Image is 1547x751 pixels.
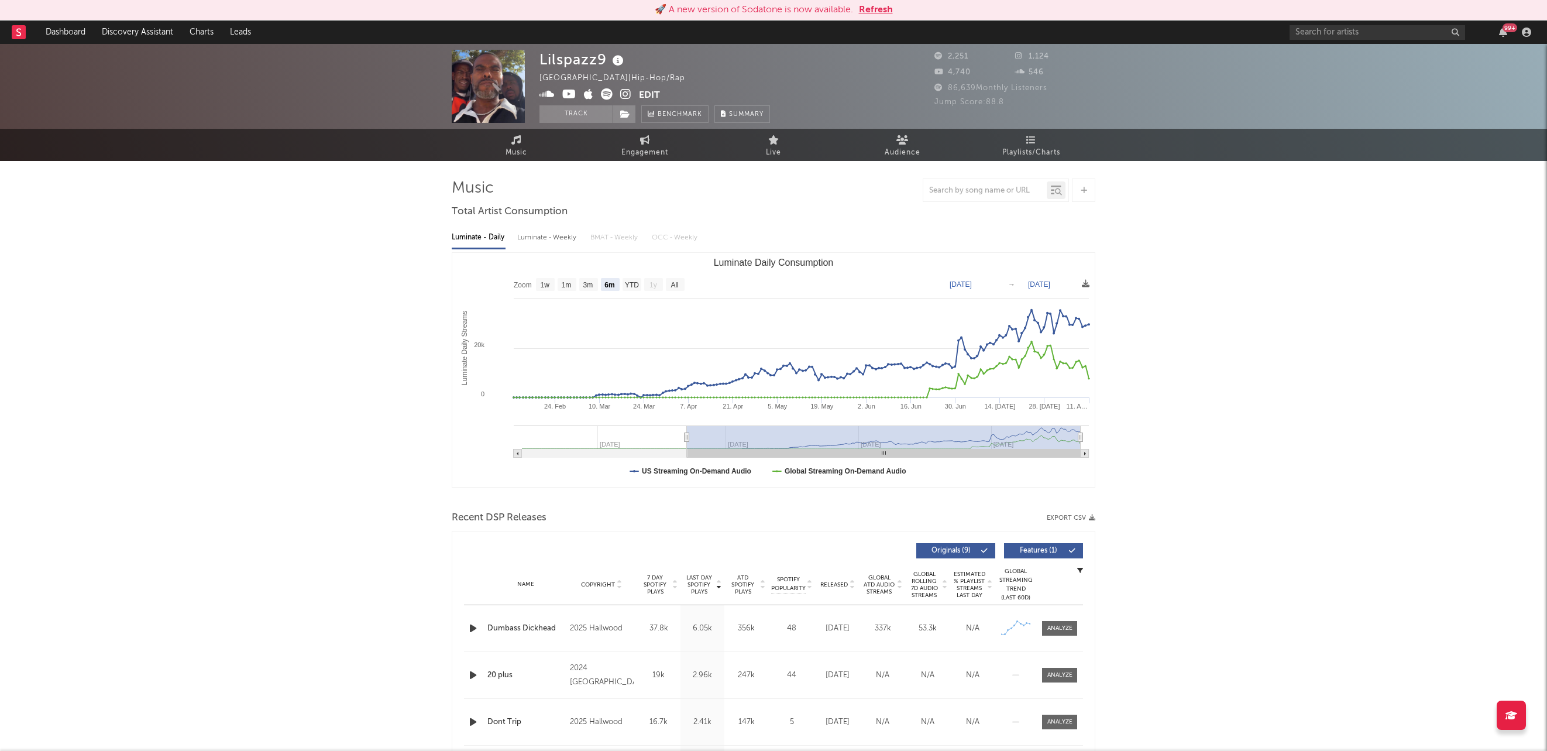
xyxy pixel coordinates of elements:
[766,146,781,160] span: Live
[1004,543,1083,558] button: Features(1)
[625,281,639,289] text: YTD
[460,311,469,385] text: Luminate Daily Streams
[621,146,668,160] span: Engagement
[452,129,580,161] a: Music
[953,716,992,728] div: N/A
[820,581,848,588] span: Released
[771,670,812,681] div: 44
[658,108,702,122] span: Benchmark
[481,390,484,397] text: 0
[570,622,634,636] div: 2025 Hallwood
[908,623,947,635] div: 53.3k
[934,53,968,60] span: 2,251
[37,20,94,44] a: Dashboard
[1015,53,1049,60] span: 1,124
[863,623,902,635] div: 337k
[683,716,721,728] div: 2.41k
[953,571,985,599] span: Estimated % Playlist Streams Last Day
[908,716,947,728] div: N/A
[916,543,995,558] button: Originals(9)
[727,670,765,681] div: 247k
[633,403,655,410] text: 24. Mar
[1028,280,1050,289] text: [DATE]
[514,281,532,289] text: Zoom
[727,574,758,595] span: ATD Spotify Plays
[487,580,564,589] div: Name
[859,3,893,17] button: Refresh
[487,623,564,635] a: Dumbass Dickhead
[953,670,992,681] div: N/A
[562,281,572,289] text: 1m
[727,623,765,635] div: 356k
[539,71,699,85] div: [GEOGRAPHIC_DATA] | Hip-Hop/Rap
[923,186,1047,196] input: Search by song name or URL
[222,20,259,44] a: Leads
[771,623,812,635] div: 48
[727,716,765,728] div: 147k
[967,129,1095,161] a: Playlists/Charts
[641,105,709,123] a: Benchmark
[452,253,1095,487] svg: Luminate Daily Consumption
[998,567,1033,602] div: Global Streaming Trend (Last 60D)
[785,467,906,475] text: Global Streaming On-Demand Audio
[950,280,972,289] text: [DATE]
[1012,547,1065,554] span: Features ( 1 )
[714,105,770,123] button: Summary
[709,129,838,161] a: Live
[680,403,697,410] text: 7. Apr
[487,716,564,728] a: Dont Trip
[858,403,875,410] text: 2. Jun
[570,661,634,690] div: 2024 [GEOGRAPHIC_DATA]
[683,574,714,595] span: Last Day Spotify Plays
[924,547,978,554] span: Originals ( 9 )
[1290,25,1465,40] input: Search for artists
[934,68,971,76] span: 4,740
[671,281,678,289] text: All
[487,670,564,681] a: 20 plus
[539,50,627,69] div: Lilspazz9
[771,575,806,593] span: Spotify Popularity
[517,228,579,248] div: Luminate - Weekly
[1008,280,1015,289] text: →
[1029,403,1060,410] text: 28. [DATE]
[908,670,947,681] div: N/A
[771,716,812,728] div: 5
[544,403,566,410] text: 24. Feb
[900,403,922,410] text: 16. Jun
[581,581,615,588] span: Copyright
[589,403,611,410] text: 10. Mar
[655,3,853,17] div: 🚀 A new version of Sodatone is now available.
[640,574,671,595] span: 7 Day Spotify Plays
[1503,23,1517,32] div: 99 +
[1047,515,1095,522] button: Export CSV
[1066,403,1087,410] text: 11. A…
[474,341,484,348] text: 20k
[838,129,967,161] a: Audience
[583,281,593,289] text: 3m
[984,403,1015,410] text: 14. [DATE]
[452,205,568,219] span: Total Artist Consumption
[863,574,895,595] span: Global ATD Audio Streams
[570,715,634,729] div: 2025 Hallwood
[818,623,857,635] div: [DATE]
[640,716,678,728] div: 16.7k
[723,403,743,410] text: 21. Apr
[639,88,660,103] button: Edit
[452,228,506,248] div: Luminate - Daily
[945,403,966,410] text: 30. Jun
[640,623,678,635] div: 37.8k
[768,403,788,410] text: 5. May
[863,670,902,681] div: N/A
[452,511,546,525] span: Recent DSP Releases
[818,670,857,681] div: [DATE]
[863,716,902,728] div: N/A
[94,20,181,44] a: Discovery Assistant
[181,20,222,44] a: Charts
[1002,146,1060,160] span: Playlists/Charts
[539,105,613,123] button: Track
[649,281,657,289] text: 1y
[818,716,857,728] div: [DATE]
